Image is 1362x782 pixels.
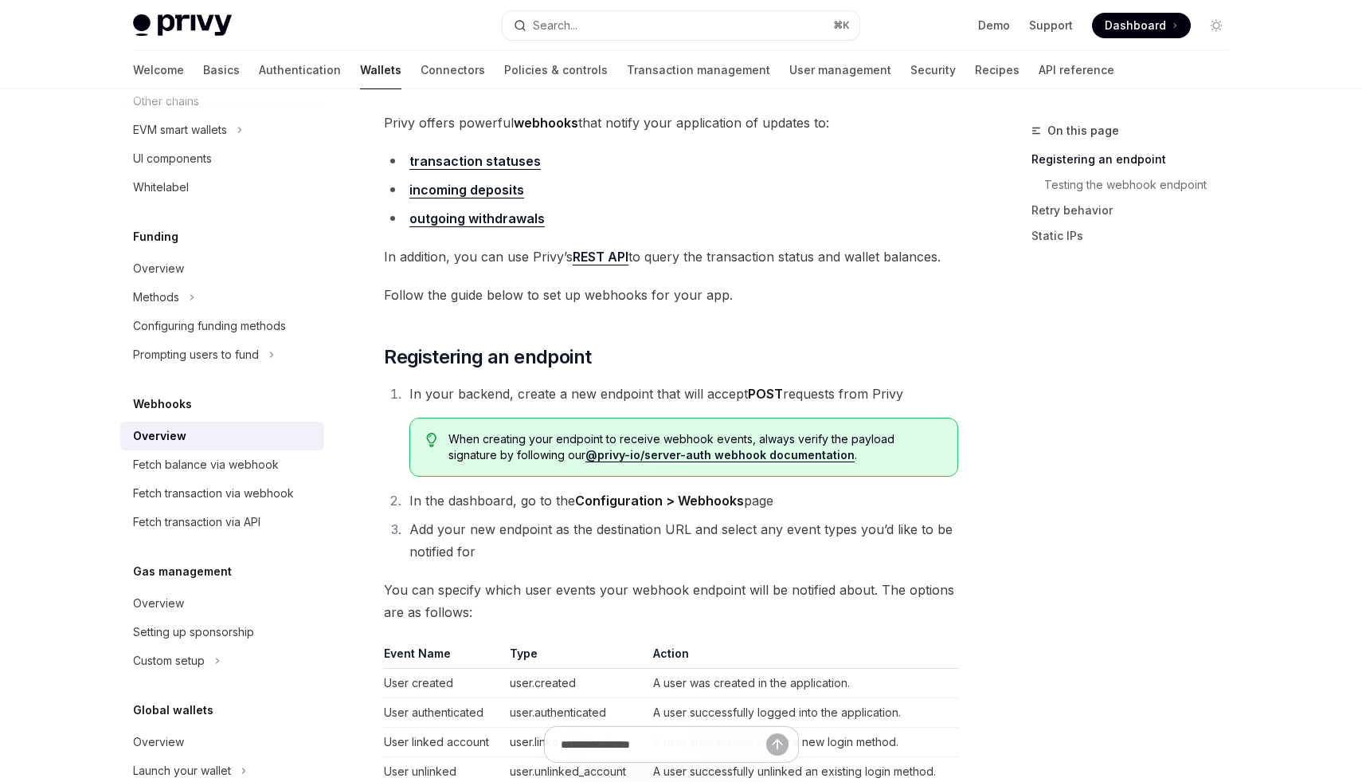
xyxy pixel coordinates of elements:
span: In the dashboard, go to the page [409,493,773,509]
td: user.authenticated [503,698,647,728]
th: Action [647,646,958,669]
button: Toggle dark mode [1203,13,1229,38]
span: You can specify which user events your webhook endpoint will be notified about. The options are a... [384,579,958,623]
a: Security [910,51,956,89]
a: transaction statuses [409,153,541,170]
div: Fetch balance via webhook [133,455,279,474]
td: user.created [503,669,647,698]
a: Overview [120,589,324,618]
a: REST API [573,249,628,265]
span: Add your new endpoint as the destination URL and select any event types you’d like to be notified... [409,521,953,560]
div: Launch your wallet [133,761,231,780]
a: Retry behavior [1031,198,1242,223]
a: Fetch transaction via webhook [120,479,324,508]
a: Fetch transaction via API [120,508,324,536]
div: Fetch transaction via API [133,513,260,532]
a: Overview [120,422,324,450]
strong: webhooks [514,115,578,131]
span: Registering an endpoint [384,344,591,370]
div: Overview [133,259,184,278]
strong: Configuration > Webhooks [575,493,744,509]
div: Overview [133,426,186,446]
a: Wallets [360,51,401,89]
div: Overview [133,733,184,752]
a: API reference [1039,51,1114,89]
div: Custom setup [133,651,205,670]
a: Policies & controls [504,51,608,89]
td: A user successfully logged into the application. [647,698,958,728]
h5: Global wallets [133,701,213,720]
td: A user was created in the application. [647,669,958,698]
span: In your backend, create a new endpoint that will accept requests from Privy [409,386,903,402]
span: On this page [1047,121,1119,140]
button: Send message [766,733,789,756]
a: Fetch balance via webhook [120,450,324,479]
a: Recipes [975,51,1020,89]
span: ⌘ K [833,19,850,32]
div: Whitelabel [133,178,189,197]
div: UI components [133,149,212,168]
a: Registering an endpoint [1031,147,1242,172]
a: Dashboard [1092,13,1191,38]
span: Privy offers powerful that notify your application of updates to: [384,112,958,134]
a: outgoing withdrawals [409,210,545,227]
a: Basics [203,51,240,89]
a: Overview [120,728,324,756]
a: Connectors [421,51,485,89]
a: Authentication [259,51,341,89]
a: Configuring funding methods [120,312,324,340]
h5: Gas management [133,562,232,581]
th: Type [503,646,647,669]
span: Follow the guide below to set up webhooks for your app. [384,284,958,306]
a: Static IPs [1031,223,1242,249]
a: Demo [978,18,1010,33]
div: Search... [533,16,577,35]
div: Configuring funding methods [133,316,286,336]
div: Overview [133,594,184,613]
svg: Tip [426,433,437,447]
th: Event Name [384,646,503,669]
strong: POST [748,386,783,402]
a: incoming deposits [409,182,524,198]
a: Setting up sponsorship [120,618,324,646]
a: @privy-io/server-auth webhook documentation [585,448,855,462]
div: Setting up sponsorship [133,623,254,642]
span: In addition, you can use Privy’s to query the transaction status and wallet balances. [384,246,958,268]
a: Overview [120,254,324,283]
img: light logo [133,14,232,37]
a: UI components [120,144,324,173]
h5: Webhooks [133,395,192,414]
span: Dashboard [1105,18,1166,33]
a: Welcome [133,51,184,89]
td: User created [384,669,503,698]
a: Support [1029,18,1073,33]
h5: Funding [133,227,178,246]
div: EVM smart wallets [133,120,227,140]
div: Prompting users to fund [133,345,259,364]
a: Testing the webhook endpoint [1044,172,1242,198]
button: Search...⌘K [503,11,859,40]
a: Transaction management [627,51,770,89]
a: Whitelabel [120,173,324,202]
a: User management [789,51,891,89]
td: User authenticated [384,698,503,728]
div: Fetch transaction via webhook [133,484,294,503]
span: When creating your endpoint to receive webhook events, always verify the payload signature by fol... [448,431,941,463]
div: Methods [133,288,179,307]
